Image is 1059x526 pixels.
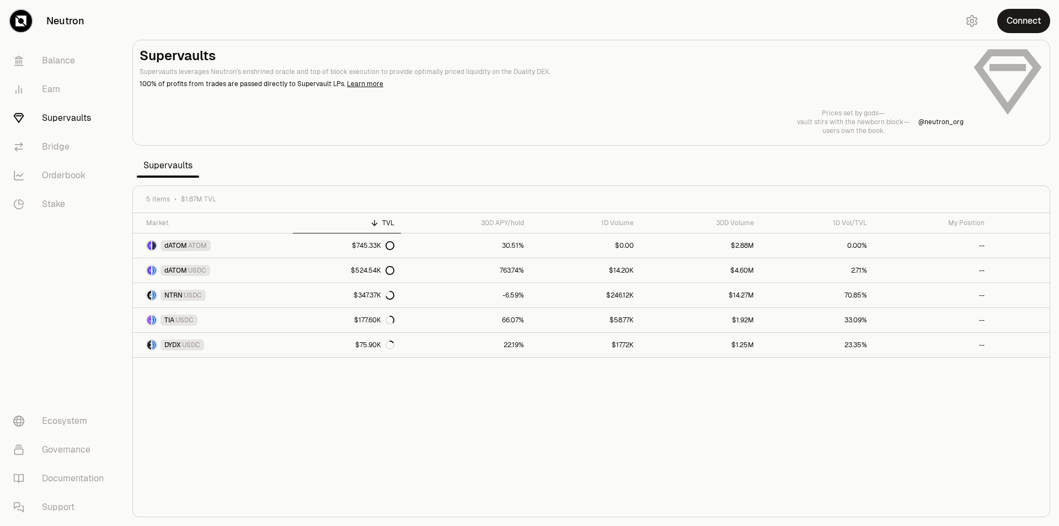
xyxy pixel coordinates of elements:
a: Bridge [4,132,119,161]
a: Supervaults [4,104,119,132]
img: DYDX Logo [147,341,151,349]
span: dATOM [164,241,187,250]
a: $14.27M [640,283,761,307]
span: DYDX [164,341,181,349]
div: TVL [299,219,394,227]
a: $0.00 [531,233,640,258]
a: 0.00% [761,233,874,258]
p: vault stirs with the newborn block— [797,118,910,126]
div: $524.54K [351,266,394,275]
img: USDC Logo [152,266,156,275]
a: 66.07% [401,308,531,332]
a: 30.51% [401,233,531,258]
a: $4.60M [640,258,761,283]
a: 23.35% [761,333,874,357]
span: TIA [164,316,174,325]
a: 70.85% [761,283,874,307]
a: 22.19% [401,333,531,357]
span: Supervaults [137,155,199,177]
img: USDC Logo [152,291,156,300]
a: Learn more [347,79,383,88]
p: users own the book. [797,126,910,135]
a: Orderbook [4,161,119,190]
a: dATOM LogoUSDC LogodATOMUSDC [133,258,293,283]
h2: Supervaults [140,47,964,65]
a: Ecosystem [4,407,119,435]
a: -- [874,308,991,332]
div: 30D APY/hold [408,219,524,227]
a: DYDX LogoUSDC LogoDYDXUSDC [133,333,293,357]
a: 2.71% [761,258,874,283]
a: dATOM LogoATOM LogodATOMATOM [133,233,293,258]
a: -- [874,283,991,307]
img: ATOM Logo [152,241,156,250]
img: USDC Logo [152,316,156,325]
span: USDC [175,316,194,325]
a: -- [874,258,991,283]
a: -- [874,333,991,357]
img: NTRN Logo [147,291,151,300]
div: 1D Volume [537,219,634,227]
a: $524.54K [293,258,400,283]
a: Documentation [4,464,119,493]
div: $347.37K [354,291,394,300]
span: ATOM [188,241,207,250]
div: $75.90K [355,341,394,349]
a: $75.90K [293,333,400,357]
span: NTRN [164,291,183,300]
a: @neutron_org [918,118,964,126]
button: Connect [997,9,1050,33]
a: Balance [4,46,119,75]
a: $14.20K [531,258,640,283]
div: Market [146,219,286,227]
a: 763.74% [401,258,531,283]
span: USDC [188,266,206,275]
p: @ neutron_org [918,118,964,126]
a: Governance [4,435,119,464]
a: TIA LogoUSDC LogoTIAUSDC [133,308,293,332]
a: $1.92M [640,308,761,332]
div: 30D Volume [647,219,754,227]
p: Supervaults leverages Neutron's enshrined oracle and top of block execution to provide optimally ... [140,67,964,77]
a: $2.88M [640,233,761,258]
span: dATOM [164,266,187,275]
a: $745.33K [293,233,400,258]
a: Stake [4,190,119,219]
a: $1.25M [640,333,761,357]
p: 100% of profits from trades are passed directly to Supervault LPs. [140,79,964,89]
span: USDC [182,341,200,349]
div: $177.60K [354,316,394,325]
a: $177.60K [293,308,400,332]
a: $347.37K [293,283,400,307]
a: NTRN LogoUSDC LogoNTRNUSDC [133,283,293,307]
a: $17.72K [531,333,640,357]
a: Prices set by gods—vault stirs with the newborn block—users own the book. [797,109,910,135]
a: 33.09% [761,308,874,332]
img: dATOM Logo [147,241,151,250]
div: $745.33K [352,241,394,250]
a: -- [874,233,991,258]
img: USDC Logo [152,341,156,349]
a: Support [4,493,119,522]
p: Prices set by gods— [797,109,910,118]
a: Earn [4,75,119,104]
a: $58.77K [531,308,640,332]
a: -6.59% [401,283,531,307]
span: 5 items [146,195,170,204]
div: 1D Vol/TVL [767,219,867,227]
img: TIA Logo [147,316,151,325]
div: My Position [880,219,984,227]
img: dATOM Logo [147,266,151,275]
span: USDC [184,291,202,300]
span: $1.87M TVL [181,195,216,204]
a: $246.12K [531,283,640,307]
